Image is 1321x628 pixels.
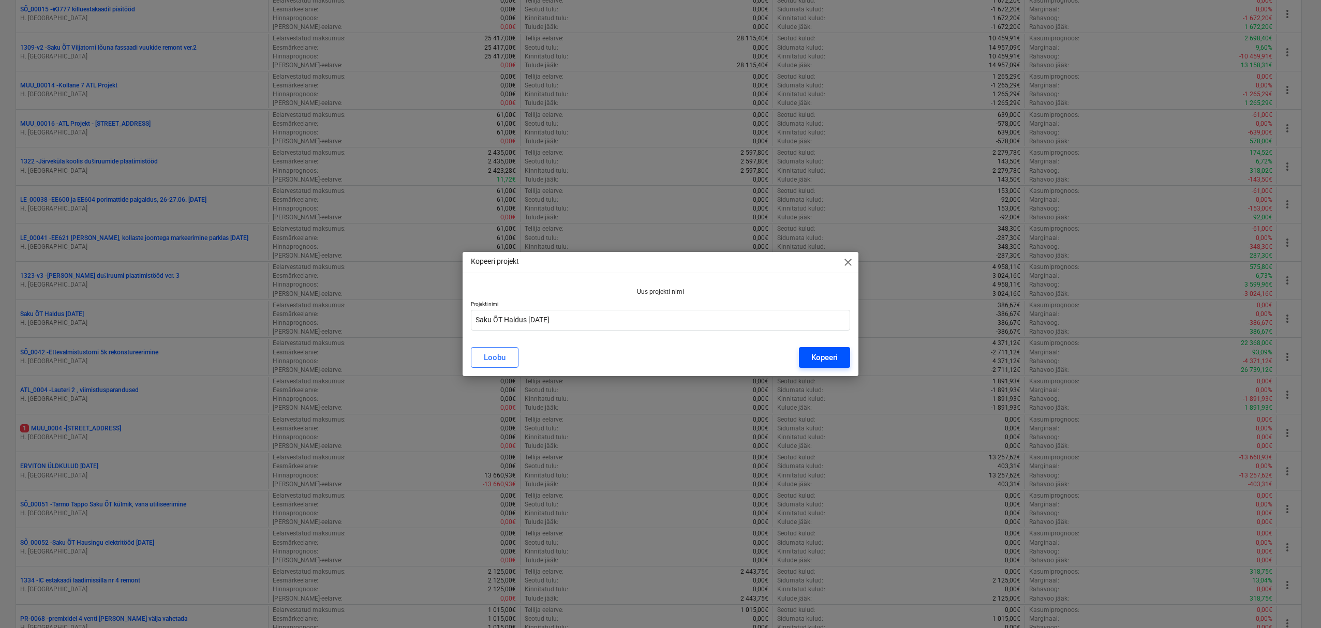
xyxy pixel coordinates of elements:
[637,288,684,296] p: Uus projekti nimi
[842,256,854,268] span: close
[799,347,850,368] button: Kopeeri
[471,256,519,267] p: Kopeeri projekt
[471,301,851,309] p: Projekti nimi
[471,347,518,368] button: Loobu
[471,310,851,331] input: Projekti nimi
[811,351,838,364] div: Kopeeri
[484,351,506,364] div: Loobu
